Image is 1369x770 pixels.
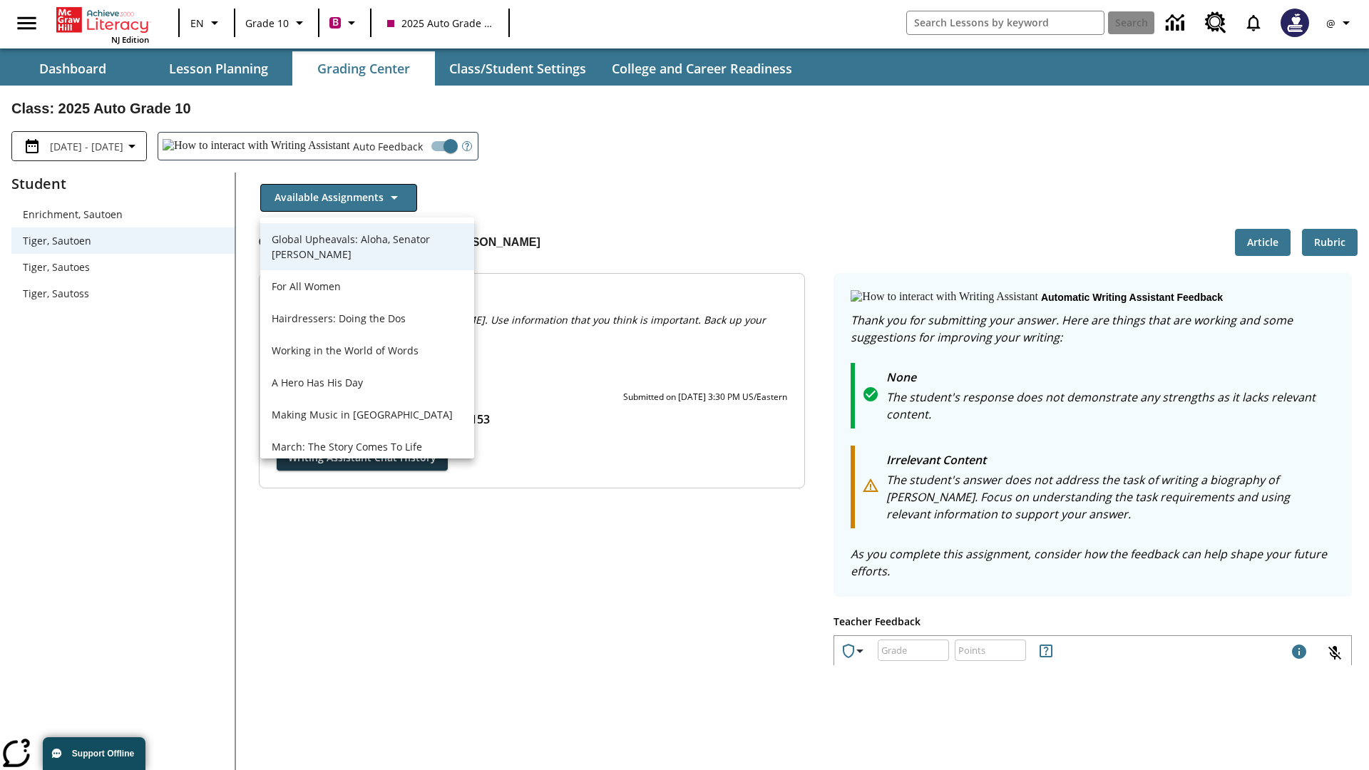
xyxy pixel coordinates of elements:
p: A Hero Has His Day [272,375,463,390]
p: March: The Story Comes To Life [272,439,463,454]
p: Working in the World of Words [272,343,463,358]
p: Hairdressers: Doing the Dos [272,311,463,326]
p: Global Upheavals: Aloha, Senator [PERSON_NAME] [272,232,463,262]
body: Type your response here. [6,11,208,24]
p: For All Women [272,279,463,294]
p: Making Music in [GEOGRAPHIC_DATA] [272,407,463,422]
